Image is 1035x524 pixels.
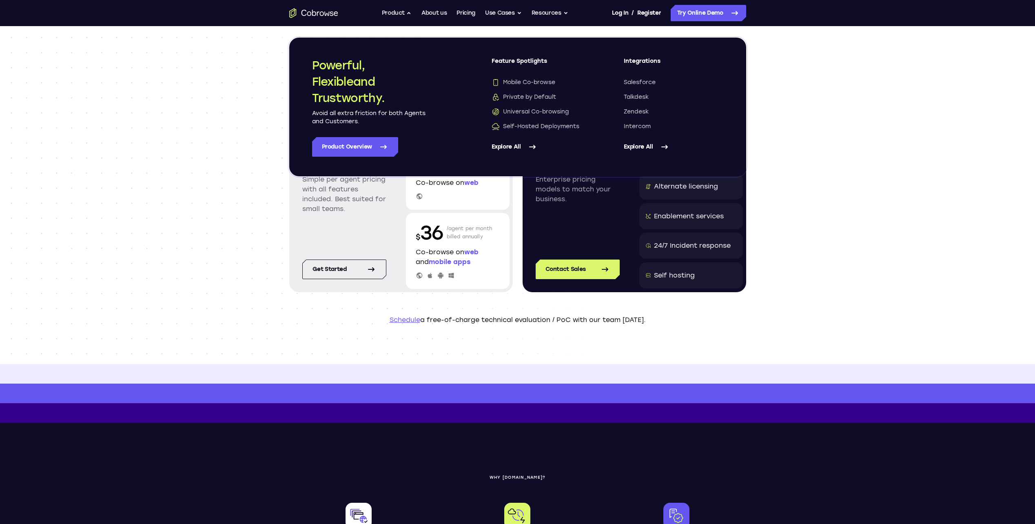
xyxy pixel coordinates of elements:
[624,93,649,101] span: Talkdesk
[416,247,500,267] p: Co-browse on and
[447,220,492,246] p: /agent per month billed annually
[612,5,628,21] a: Log In
[624,122,651,131] span: Intercom
[536,175,620,204] p: Enterprise pricing models to match your business.
[492,122,591,131] a: Self-Hosted DeploymentsSelf-Hosted Deployments
[654,182,718,191] div: Alternate licensing
[624,137,723,157] a: Explore All
[390,316,420,324] a: Schedule
[624,78,723,87] a: Salesforce
[302,260,386,279] a: Get started
[536,260,620,279] a: Contact Sales
[464,248,479,256] span: web
[289,8,338,18] a: Go to the home page
[654,271,695,280] div: Self hosting
[312,109,426,126] p: Avoid all extra friction for both Agents and Customers.
[624,122,723,131] a: Intercom
[624,108,723,116] a: Zendesk
[654,241,731,251] div: 24/7 Incident response
[492,108,569,116] span: Universal Co-browsing
[492,57,591,72] span: Feature Spotlights
[312,57,426,106] h2: Powerful, Flexible and Trustworthy.
[492,78,555,87] span: Mobile Co-browse
[671,5,746,21] a: Try Online Demo
[492,93,556,101] span: Private by Default
[492,137,591,157] a: Explore All
[624,93,723,101] a: Talkdesk
[302,175,386,214] p: Simple per agent pricing with all features included. Best suited for small teams.
[464,179,479,187] span: web
[492,78,500,87] img: Mobile Co-browse
[492,93,500,101] img: Private by Default
[492,93,591,101] a: Private by DefaultPrivate by Default
[492,108,591,116] a: Universal Co-browsingUniversal Co-browsing
[492,108,500,116] img: Universal Co-browsing
[457,5,475,21] a: Pricing
[382,5,412,21] button: Product
[532,5,568,21] button: Resources
[492,78,591,87] a: Mobile Co-browseMobile Co-browse
[416,178,500,188] p: Co-browse on
[624,57,723,72] span: Integrations
[654,211,724,221] div: Enablement services
[485,5,522,21] button: Use Cases
[492,122,500,131] img: Self-Hosted Deployments
[312,137,398,157] a: Product Overview
[416,220,443,246] p: 36
[289,315,746,325] p: a free-of-charge technical evaluation / PoC with our team [DATE].
[289,475,746,480] p: WHY [DOMAIN_NAME]?
[416,233,421,242] span: $
[429,258,470,266] span: mobile apps
[632,8,634,18] span: /
[421,5,447,21] a: About us
[624,108,649,116] span: Zendesk
[624,78,656,87] span: Salesforce
[492,122,579,131] span: Self-Hosted Deployments
[637,5,661,21] a: Register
